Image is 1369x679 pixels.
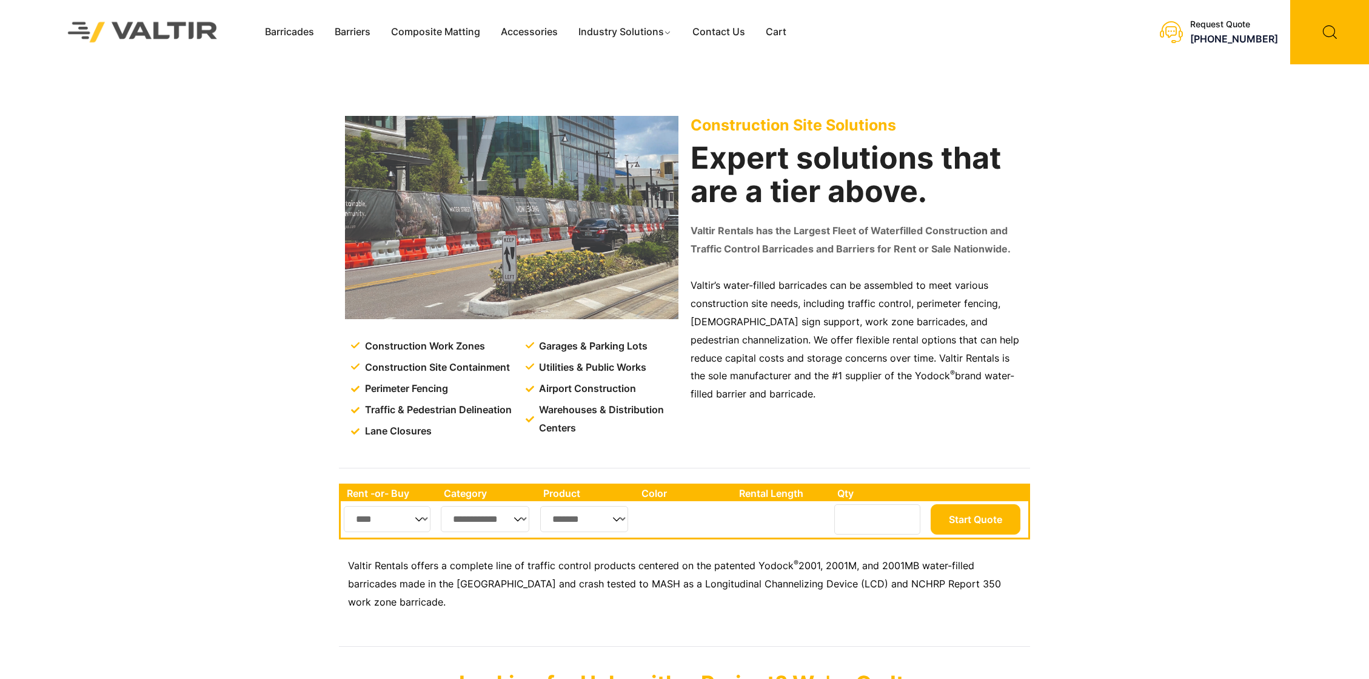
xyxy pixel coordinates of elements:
[536,337,648,356] span: Garages & Parking Lots
[733,485,831,501] th: Rental Length
[381,23,490,41] a: Composite Matting
[438,485,537,501] th: Category
[362,359,510,377] span: Construction Site Containment
[1190,19,1278,30] div: Request Quote
[950,368,955,377] sup: ®
[362,422,432,441] span: Lane Closures
[931,504,1020,535] button: Start Quote
[536,359,646,377] span: Utilities & Public Works
[568,23,683,41] a: Industry Solutions
[362,380,448,398] span: Perimeter Fencing
[362,401,512,419] span: Traffic & Pedestrian Delineation
[341,485,438,501] th: Rent -or- Buy
[691,116,1024,134] p: Construction Site Solutions
[635,485,733,501] th: Color
[362,337,485,356] span: Construction Work Zones
[831,485,928,501] th: Qty
[691,141,1024,208] h2: Expert solutions that are a tier above.
[255,23,324,41] a: Barricades
[536,401,681,437] span: Warehouses & Distribution Centers
[682,23,755,41] a: Contact Us
[536,380,636,398] span: Airport Construction
[691,277,1024,404] p: Valtir’s water-filled barricades can be assembled to meet various construction site needs, includ...
[691,222,1024,258] p: Valtir Rentals has the Largest Fleet of Waterfilled Construction and Traffic Control Barricades a...
[1190,33,1278,45] a: [PHONE_NUMBER]
[348,559,794,572] span: Valtir Rentals offers a complete line of traffic control products centered on the patented Yodock
[794,558,798,567] sup: ®
[537,485,636,501] th: Product
[490,23,568,41] a: Accessories
[348,559,1001,608] span: 2001, 2001M, and 2001MB water-filled barricades made in the [GEOGRAPHIC_DATA] and crash tested to...
[755,23,797,41] a: Cart
[324,23,381,41] a: Barriers
[52,6,233,58] img: Valtir Rentals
